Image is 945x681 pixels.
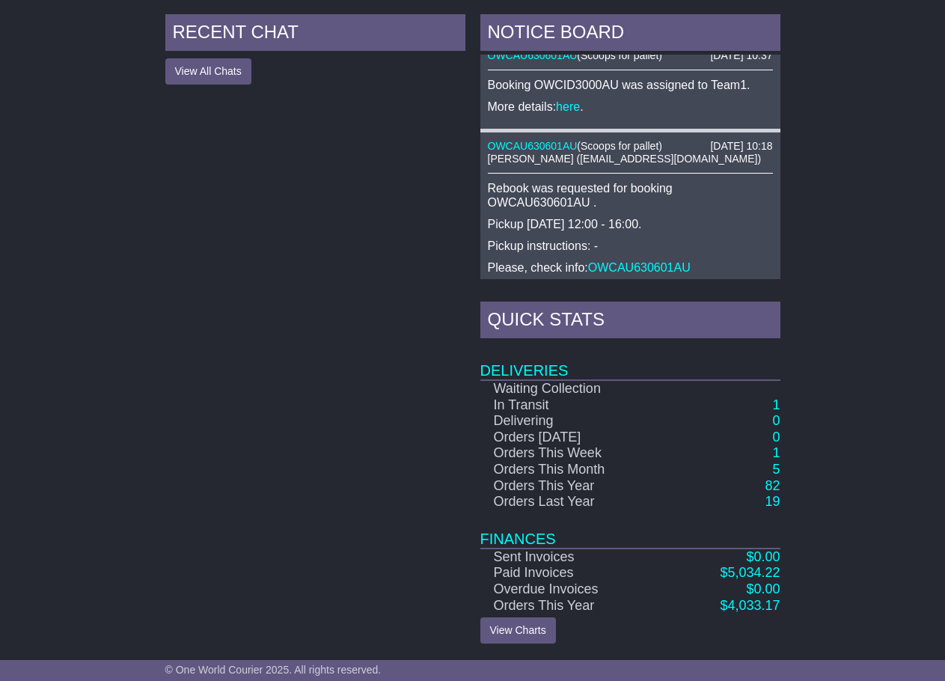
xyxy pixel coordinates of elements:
[480,478,669,495] td: Orders This Year
[480,617,556,644] a: View Charts
[480,494,669,510] td: Orders Last Year
[488,78,773,92] p: Booking OWCID3000AU was assigned to Team1.
[488,140,773,153] div: ( )
[581,140,658,152] span: Scoops for pallet
[480,413,669,430] td: Delivering
[720,565,780,580] a: $5,034.22
[765,494,780,509] a: 19
[480,302,780,342] div: Quick Stats
[720,598,780,613] a: $4,033.17
[753,549,780,564] span: 0.00
[772,445,780,460] a: 1
[772,397,780,412] a: 1
[488,49,773,62] div: ( )
[488,140,578,152] a: OWCAU630601AU
[480,598,669,614] td: Orders This Year
[488,49,578,61] a: OWCAU630601AU
[765,478,780,493] a: 82
[480,380,669,397] td: Waiting Collection
[480,342,780,380] td: Deliveries
[480,581,669,598] td: Overdue Invoices
[480,462,669,478] td: Orders This Month
[480,549,669,566] td: Sent Invoices
[480,14,780,55] div: NOTICE BOARD
[488,181,773,210] p: Rebook was requested for booking OWCAU630601AU .
[165,664,382,676] span: © One World Courier 2025. All rights reserved.
[556,100,580,113] a: here
[746,549,780,564] a: $0.00
[488,153,762,165] span: [PERSON_NAME] ([EMAIL_ADDRESS][DOMAIN_NAME])
[753,581,780,596] span: 0.00
[480,445,669,462] td: Orders This Week
[480,430,669,446] td: Orders [DATE]
[488,217,773,231] p: Pickup [DATE] 12:00 - 16:00.
[727,598,780,613] span: 4,033.17
[772,413,780,428] a: 0
[581,49,658,61] span: Scoops for pallet
[165,58,251,85] button: View All Chats
[727,565,780,580] span: 5,034.22
[772,430,780,445] a: 0
[488,260,773,275] p: Please, check info:
[488,239,773,253] p: Pickup instructions: -
[488,100,773,114] p: More details: .
[772,462,780,477] a: 5
[710,140,772,153] div: [DATE] 10:18
[746,581,780,596] a: $0.00
[588,261,691,274] a: OWCAU630601AU
[480,510,780,549] td: Finances
[480,565,669,581] td: Paid Invoices
[480,397,669,414] td: In Transit
[710,49,772,62] div: [DATE] 10:37
[165,14,465,55] div: RECENT CHAT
